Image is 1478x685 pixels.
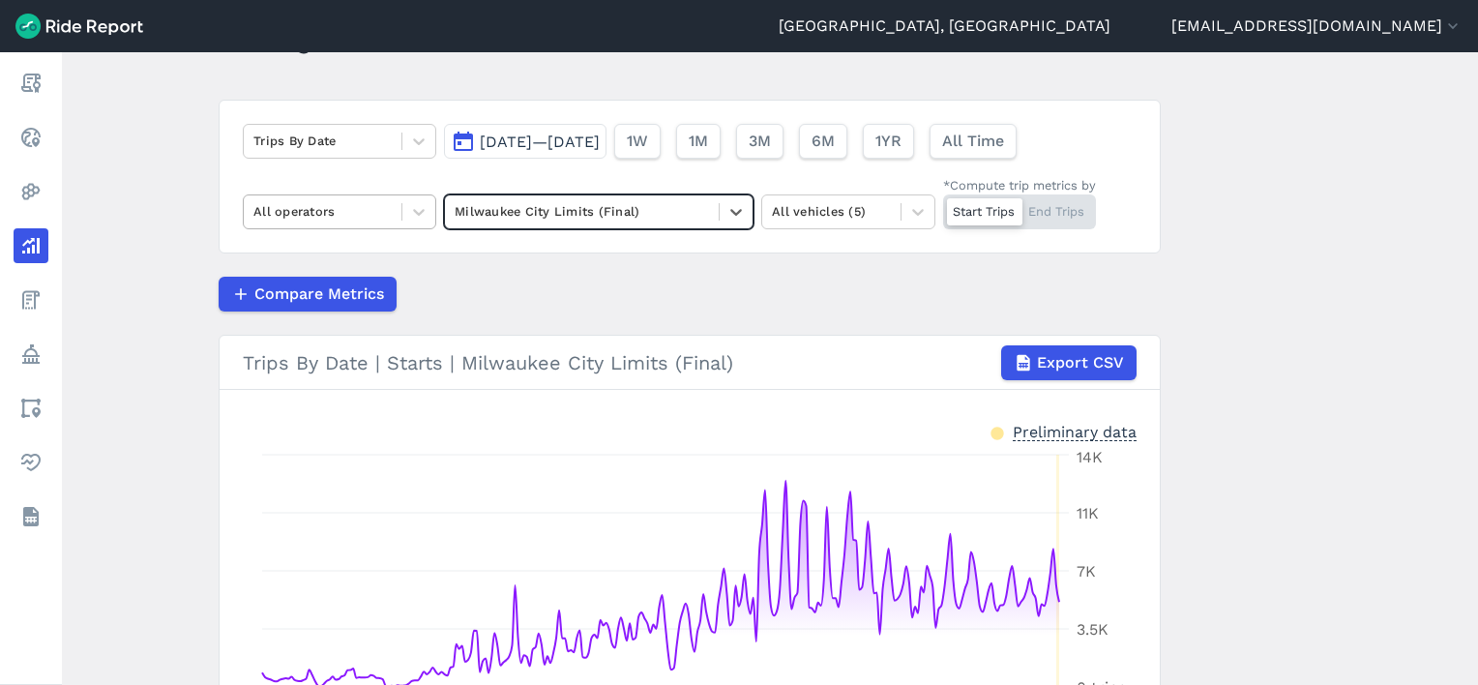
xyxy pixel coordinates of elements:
[749,130,771,153] span: 3M
[14,66,48,101] a: Report
[219,277,397,312] button: Compare Metrics
[943,176,1096,194] div: *Compute trip metrics by
[243,345,1137,380] div: Trips By Date | Starts | Milwaukee City Limits (Final)
[14,445,48,480] a: Health
[627,130,648,153] span: 1W
[15,14,143,39] img: Ride Report
[812,130,835,153] span: 6M
[14,283,48,317] a: Fees
[1171,15,1463,38] button: [EMAIL_ADDRESS][DOMAIN_NAME]
[689,130,708,153] span: 1M
[1077,504,1099,522] tspan: 11K
[676,124,721,159] button: 1M
[779,15,1110,38] a: [GEOGRAPHIC_DATA], [GEOGRAPHIC_DATA]
[863,124,914,159] button: 1YR
[14,391,48,426] a: Areas
[480,133,600,151] span: [DATE]—[DATE]
[1077,562,1096,581] tspan: 7K
[942,130,1004,153] span: All Time
[930,124,1017,159] button: All Time
[1077,620,1108,639] tspan: 3.5K
[799,124,847,159] button: 6M
[1077,448,1103,466] tspan: 14K
[1013,421,1137,441] div: Preliminary data
[14,499,48,534] a: Datasets
[254,283,384,306] span: Compare Metrics
[14,174,48,209] a: Heatmaps
[1037,351,1124,374] span: Export CSV
[14,228,48,263] a: Analyze
[736,124,783,159] button: 3M
[14,120,48,155] a: Realtime
[875,130,902,153] span: 1YR
[614,124,661,159] button: 1W
[444,124,606,159] button: [DATE]—[DATE]
[14,337,48,372] a: Policy
[1001,345,1137,380] button: Export CSV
